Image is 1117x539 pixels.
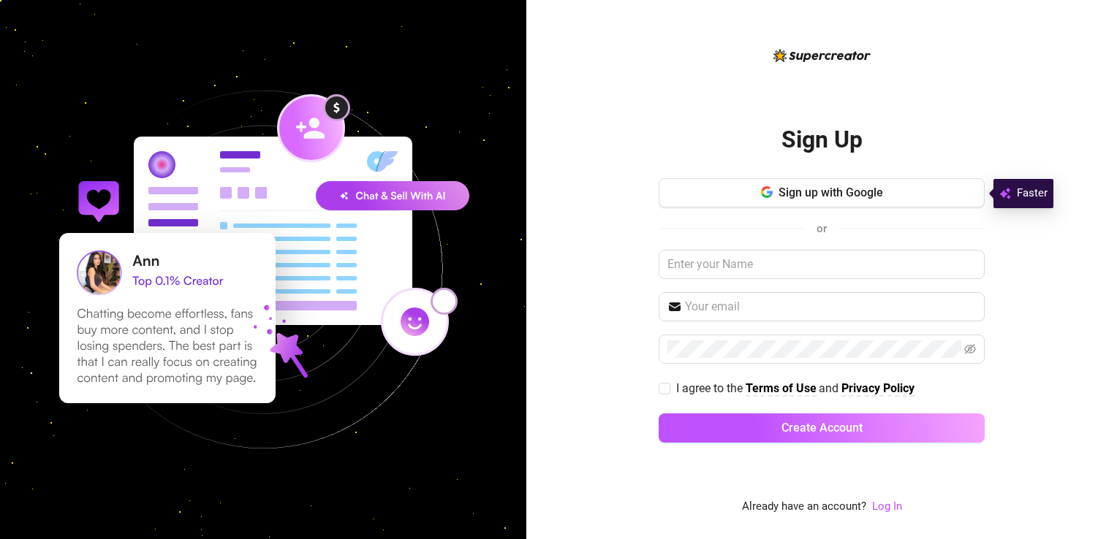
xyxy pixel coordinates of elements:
strong: Terms of Use [746,381,817,395]
a: Log In [872,500,902,513]
span: I agree to the [676,381,746,395]
span: Faster [1017,185,1048,202]
span: Create Account [781,421,863,435]
a: Terms of Use [746,381,817,397]
button: Sign up with Google [659,178,985,207]
a: Privacy Policy [841,381,915,397]
span: Sign up with Google [779,186,883,199]
span: or [817,222,827,235]
strong: Privacy Policy [841,381,915,395]
span: and [819,381,841,395]
img: signup-background-D0MIrEPF.svg [10,17,516,522]
img: svg%3e [999,185,1011,202]
button: Create Account [659,413,985,443]
span: eye-invisible [964,343,976,355]
img: logo-BBDzfeDw.svg [773,49,871,62]
input: Enter your Name [659,250,985,279]
a: Log In [872,498,902,516]
input: Your email [685,298,976,316]
h2: Sign Up [781,125,863,155]
span: Already have an account? [742,498,866,516]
